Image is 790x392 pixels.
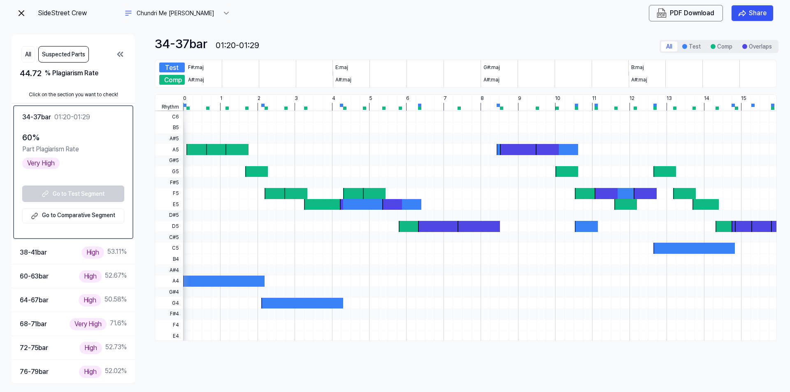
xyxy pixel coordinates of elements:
span: G#4 [155,287,183,298]
div: 6 [406,95,409,103]
img: PDF Download [657,8,667,18]
div: A#:maj [631,76,647,84]
span: G5 [155,166,183,177]
span: Rhythm [155,103,183,111]
span: A5 [155,144,183,155]
div: Click on the section you want to check! [12,86,135,104]
button: All [21,46,35,63]
div: 7 [444,95,447,103]
div: High [81,246,104,258]
div: 01:20-01:29 [54,112,90,122]
span: A4 [155,276,183,287]
div: 01:20-01:29 [216,39,259,51]
div: 60 % [22,131,124,144]
span: B4 [155,254,183,265]
div: High [79,342,102,354]
div: A#:maj [188,76,204,84]
div: 1 [220,95,222,103]
div: E:maj [335,64,348,71]
span: F#4 [155,308,183,320]
img: external link [30,211,39,221]
div: 2 [258,95,260,103]
div: 64-67 bar [20,295,49,306]
div: 34-37 bar [155,35,207,53]
div: 60-63 bar [20,271,49,282]
span: F#5 [155,177,183,188]
span: C6 [155,111,183,122]
span: F5 [155,188,183,199]
div: 12 [630,95,634,103]
div: Test [159,63,185,72]
span: B5 [155,122,183,133]
div: 52.02 % [79,366,127,378]
div: 15 [741,95,746,103]
div: 11 [592,95,596,103]
button: Suspected Parts [38,46,89,63]
span: F4 [155,320,183,331]
div: 38-41 bar [20,247,47,258]
div: 71.6 % [70,318,127,330]
a: Go to Comparative Segment [22,209,124,223]
div: 14 [704,95,709,103]
div: 68-71 bar [20,319,47,329]
div: B:maj [631,64,644,71]
span: E5 [155,199,183,210]
span: C#5 [155,232,183,243]
span: E4 [155,330,183,341]
img: exit [16,8,26,18]
div: Chundri Me [PERSON_NAME] [137,9,219,18]
div: A#:maj [483,76,500,84]
button: Share [731,5,774,21]
div: 44.72 [20,67,127,79]
div: SideStreet Crew [38,8,120,18]
div: G#:maj [483,64,500,71]
span: A#4 [155,264,183,276]
span: C5 [155,243,183,254]
button: 44.72 % Plagiarism Rate [12,48,135,86]
div: 3 [295,95,298,103]
div: High [79,294,101,306]
button: Comp [706,42,737,51]
div: 8 [481,95,484,103]
div: 52.73 % [79,342,127,354]
div: A#:maj [335,76,351,84]
div: High [79,366,102,378]
span: D#5 [155,210,183,221]
button: Overlaps [737,42,777,51]
div: Comp [159,75,185,85]
span: G#5 [155,155,183,166]
div: 9 [518,95,521,103]
span: D5 [155,221,183,232]
div: 0 [183,95,186,103]
div: 13 [667,95,672,103]
div: High [79,270,102,282]
img: another title [123,8,133,18]
div: 52.67 % [79,270,127,282]
div: % Plagiarism Rate [45,68,98,78]
div: Part Plagiarism Rate [22,144,124,155]
div: PDF Download [670,8,714,19]
div: 34-37 bar [22,112,51,123]
div: 5 [369,95,372,103]
div: F#:maj [188,64,204,71]
div: 10 [555,95,560,103]
div: 53.11 % [81,246,127,258]
div: Very High [70,318,107,330]
div: 76-79 bar [20,366,49,377]
span: A#5 [155,133,183,144]
img: share [738,9,746,17]
button: All [661,42,677,51]
div: 72-75 bar [20,343,48,353]
button: PDF Download [655,8,716,18]
div: Very High [22,158,60,169]
div: Share [749,8,767,19]
button: Test [677,42,706,51]
span: G4 [155,297,183,308]
div: 50.58 % [79,294,127,306]
div: 4 [332,95,335,103]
